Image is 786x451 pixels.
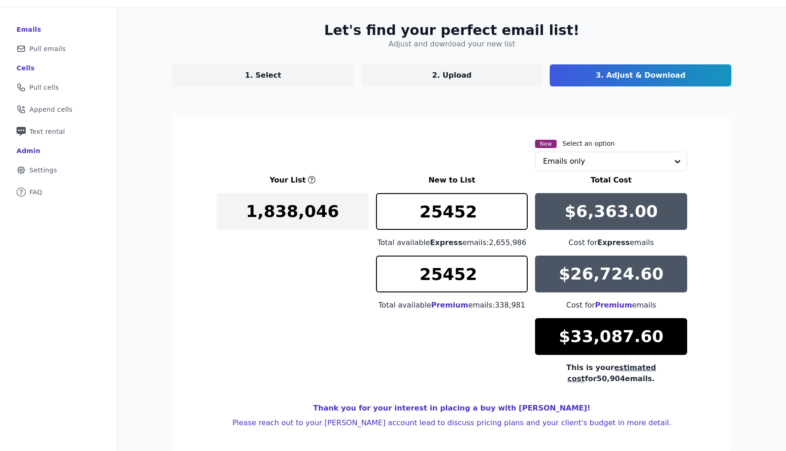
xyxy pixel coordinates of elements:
div: Emails [17,25,41,34]
h4: Thank you for your interest in placing a buy with [PERSON_NAME]! [313,403,590,414]
h3: Total Cost [535,175,687,186]
div: Cost for emails [535,300,687,311]
span: Append cells [29,105,73,114]
p: 2. Upload [432,70,472,81]
span: Text rental [29,127,65,136]
span: Pull emails [29,44,66,53]
div: Admin [17,146,40,155]
h3: Your List [269,175,306,186]
a: 3. Adjust & Download [550,64,731,86]
a: Append cells [7,99,110,120]
span: FAQ [29,188,42,197]
div: Cells [17,63,34,73]
a: FAQ [7,182,110,202]
div: Cost for emails [535,237,687,248]
h3: New to List [376,175,528,186]
span: New [535,140,556,148]
a: Text rental [7,121,110,142]
a: 2. Upload [361,64,543,86]
span: Settings [29,166,57,175]
span: Express [430,238,462,247]
p: $6,363.00 [564,202,658,221]
h4: Please reach out to your [PERSON_NAME] account lead to discuss pricing plans and your client's bu... [232,417,671,428]
p: $26,724.60 [559,265,664,283]
span: Premium [431,301,468,309]
label: Select an option [563,139,615,148]
h4: Adjust and download your new list [388,39,515,50]
span: Pull cells [29,83,59,92]
div: Total available emails: 2,655,986 [376,237,528,248]
a: Settings [7,160,110,180]
a: 1. Select [172,64,354,86]
a: Pull cells [7,77,110,97]
p: 3. Adjust & Download [596,70,685,81]
span: Express [598,238,630,247]
p: 1. Select [245,70,281,81]
p: 1,838,046 [246,202,339,221]
h2: Let's find your perfect email list! [324,22,579,39]
div: Total available emails: 338,981 [376,300,528,311]
p: $33,087.60 [559,327,664,346]
span: Premium [595,301,632,309]
a: Pull emails [7,39,110,59]
div: This is your for 50,904 emails. [535,362,687,384]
